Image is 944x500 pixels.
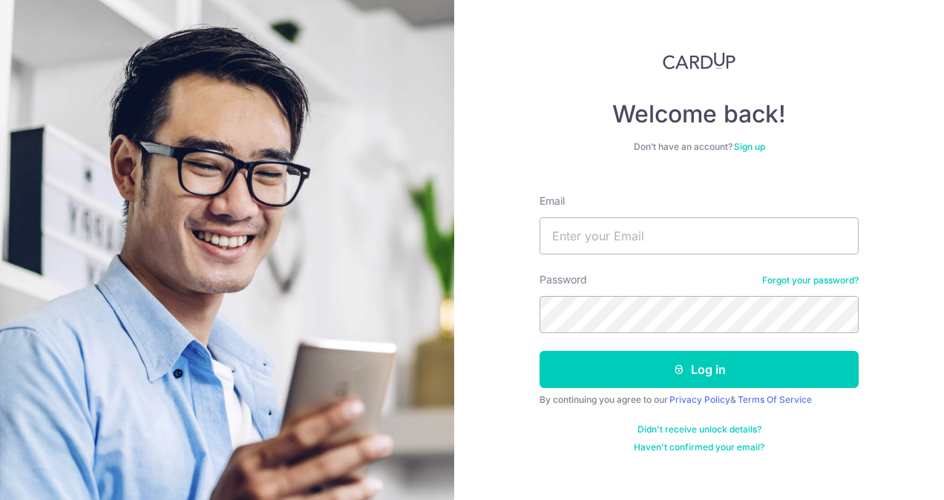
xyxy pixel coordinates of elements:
[540,217,859,254] input: Enter your Email
[738,394,812,405] a: Terms Of Service
[634,441,764,453] a: Haven't confirmed your email?
[540,141,859,153] div: Don’t have an account?
[734,141,765,152] a: Sign up
[540,194,565,208] label: Email
[669,394,730,405] a: Privacy Policy
[540,99,859,129] h4: Welcome back!
[663,52,735,70] img: CardUp Logo
[540,272,587,287] label: Password
[762,274,859,286] a: Forgot your password?
[540,351,859,388] button: Log in
[637,424,761,435] a: Didn't receive unlock details?
[540,394,859,406] div: By continuing you agree to our &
